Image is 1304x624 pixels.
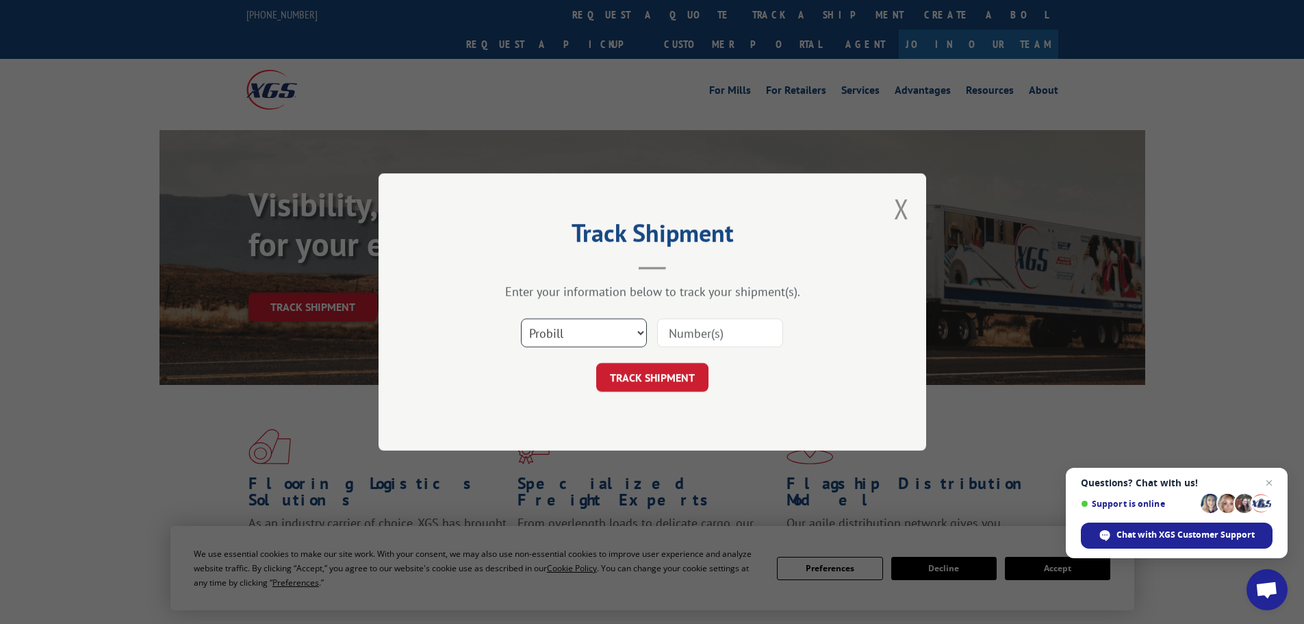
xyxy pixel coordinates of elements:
[447,223,858,249] h2: Track Shipment
[1247,569,1288,610] div: Open chat
[894,190,909,227] button: Close modal
[1081,477,1273,488] span: Questions? Chat with us!
[1081,499,1196,509] span: Support is online
[657,319,783,347] input: Number(s)
[447,284,858,299] div: Enter your information below to track your shipment(s).
[596,363,708,392] button: TRACK SHIPMENT
[1081,523,1273,549] div: Chat with XGS Customer Support
[1116,529,1255,541] span: Chat with XGS Customer Support
[1261,475,1277,491] span: Close chat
